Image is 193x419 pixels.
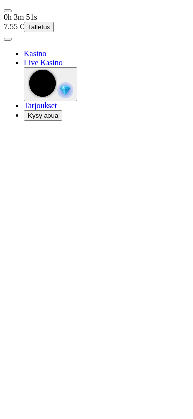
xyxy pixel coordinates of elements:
span: Kasino [24,49,46,58]
span: user session time [4,13,37,21]
a: gift-inverted iconTarjoukset [24,101,57,110]
img: reward-icon [57,82,73,98]
span: Live Kasino [24,58,63,67]
button: Talletus [24,22,54,32]
span: Tarjoukset [24,101,57,110]
button: reward-icon [24,67,77,101]
a: poker-chip iconLive Kasino [24,58,63,67]
span: Kysy apua [28,112,58,119]
a: diamond iconKasino [24,49,46,58]
button: menu [4,9,12,12]
button: menu [4,38,12,41]
button: headphones iconKysy apua [24,110,62,121]
span: 7.55 € [4,22,24,31]
span: Talletus [28,23,50,31]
